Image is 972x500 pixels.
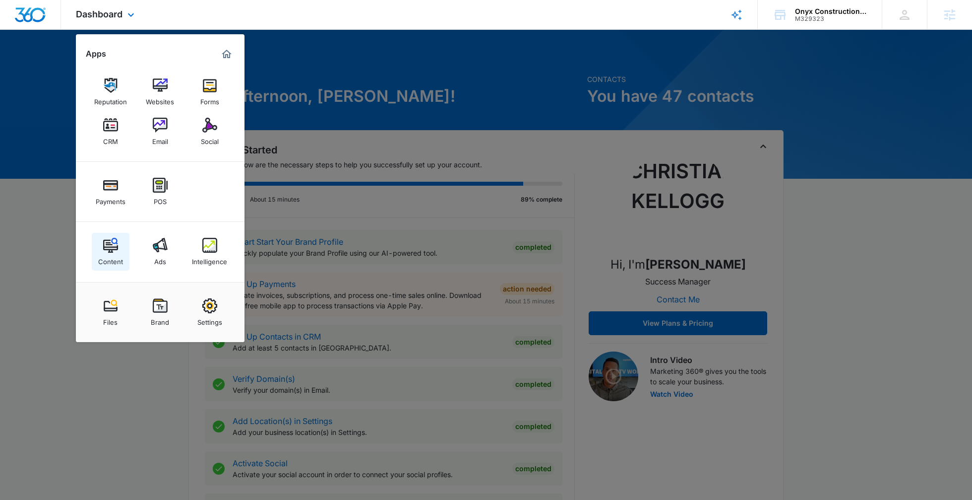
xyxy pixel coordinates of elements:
[16,26,24,34] img: website_grey.svg
[28,16,49,24] div: v 4.0.25
[191,293,229,331] a: Settings
[141,233,179,271] a: Ads
[154,253,166,266] div: Ads
[141,173,179,211] a: POS
[154,193,167,206] div: POS
[110,59,167,65] div: Keywords by Traffic
[98,253,123,266] div: Content
[192,253,227,266] div: Intelligence
[219,46,235,62] a: Marketing 360® Dashboard
[96,193,125,206] div: Payments
[94,93,127,106] div: Reputation
[200,93,219,106] div: Forms
[795,7,867,15] div: account name
[141,73,179,111] a: Websites
[191,233,229,271] a: Intelligence
[152,133,168,145] div: Email
[92,73,129,111] a: Reputation
[86,49,106,59] h2: Apps
[92,293,129,331] a: Files
[191,73,229,111] a: Forms
[795,15,867,22] div: account id
[151,313,169,326] div: Brand
[146,93,174,106] div: Websites
[201,133,219,145] div: Social
[141,293,179,331] a: Brand
[27,58,35,66] img: tab_domain_overview_orange.svg
[99,58,107,66] img: tab_keywords_by_traffic_grey.svg
[76,9,122,19] span: Dashboard
[191,113,229,150] a: Social
[103,313,118,326] div: Files
[26,26,109,34] div: Domain: [DOMAIN_NAME]
[92,113,129,150] a: CRM
[92,233,129,271] a: Content
[197,313,222,326] div: Settings
[16,16,24,24] img: logo_orange.svg
[141,113,179,150] a: Email
[103,133,118,145] div: CRM
[38,59,89,65] div: Domain Overview
[92,173,129,211] a: Payments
